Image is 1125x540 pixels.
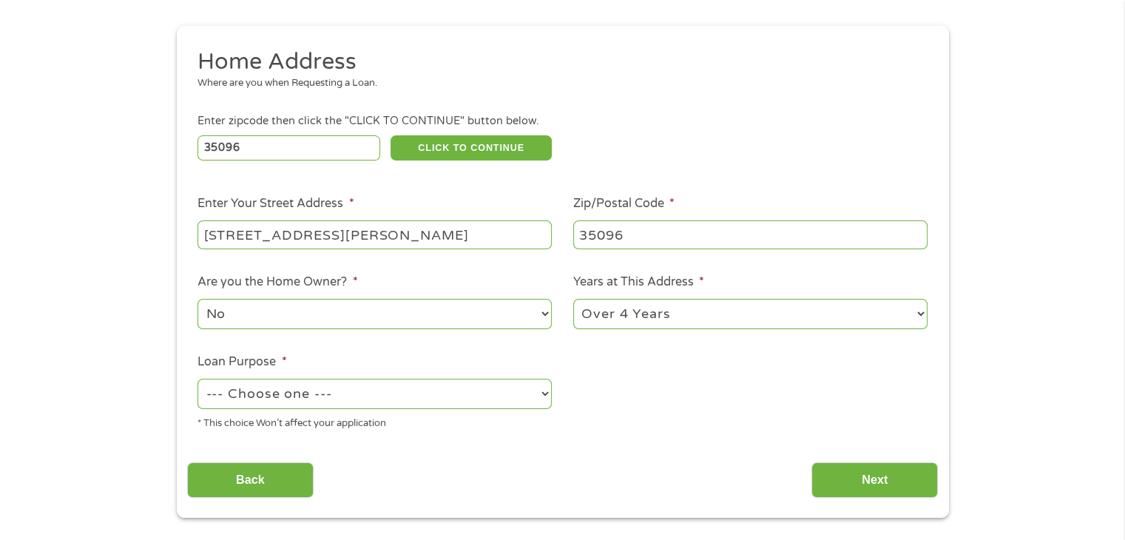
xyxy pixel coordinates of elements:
[573,196,675,212] label: Zip/Postal Code
[197,354,286,370] label: Loan Purpose
[197,220,552,249] input: 1 Main Street
[573,274,704,290] label: Years at This Address
[197,135,380,161] input: Enter Zipcode (e.g 01510)
[391,135,552,161] button: CLICK TO CONTINUE
[197,274,357,290] label: Are you the Home Owner?
[197,47,916,77] h2: Home Address
[811,462,938,499] input: Next
[197,76,916,91] div: Where are you when Requesting a Loan.
[197,411,552,431] div: * This choice Won’t affect your application
[197,196,354,212] label: Enter Your Street Address
[197,113,927,129] div: Enter zipcode then click the "CLICK TO CONTINUE" button below.
[187,462,314,499] input: Back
